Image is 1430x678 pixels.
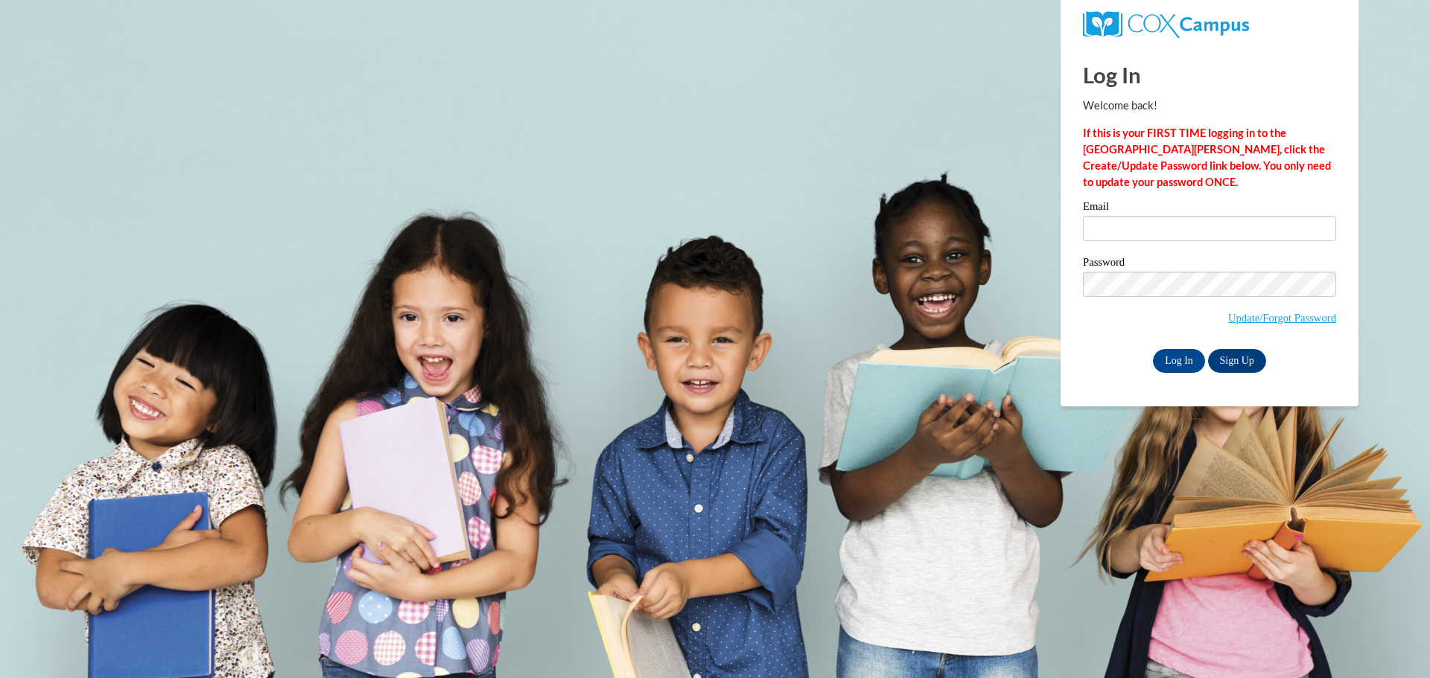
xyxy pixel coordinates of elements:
h1: Log In [1083,60,1336,90]
a: COX Campus [1083,17,1249,30]
strong: If this is your FIRST TIME logging in to the [GEOGRAPHIC_DATA][PERSON_NAME], click the Create/Upd... [1083,127,1331,188]
input: Log In [1153,349,1205,373]
img: COX Campus [1083,11,1249,38]
a: Sign Up [1208,349,1266,373]
label: Email [1083,201,1336,216]
p: Welcome back! [1083,97,1336,114]
label: Password [1083,257,1336,272]
a: Update/Forgot Password [1228,312,1336,324]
